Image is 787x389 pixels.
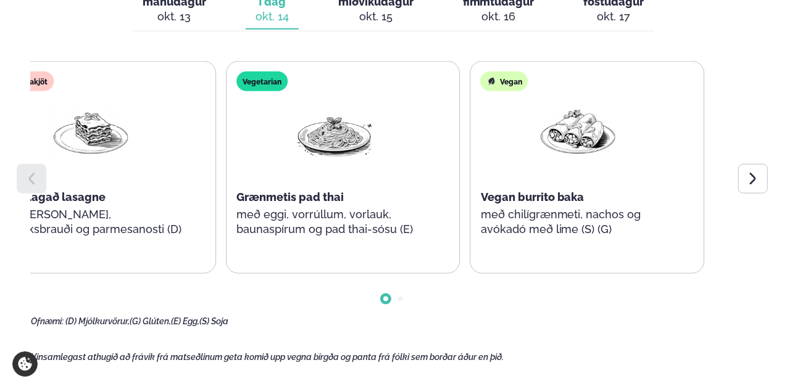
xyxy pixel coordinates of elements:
[236,72,288,91] div: Vegetarian
[143,9,206,24] div: okt. 13
[199,316,228,326] span: (S) Soja
[481,207,677,237] p: með chilígrænmeti, nachos og avókadó með lime (S) (G)
[236,190,344,203] span: Grænmetis pad thai
[481,72,528,91] div: Vegan
[338,9,414,24] div: okt. 15
[236,207,433,237] p: með eggi, vorrúllum, vorlauk, baunaspírum og pad thai-sósu (E)
[171,316,199,326] span: (E) Egg,
[295,101,374,158] img: Spagetti.png
[487,76,497,86] img: Vegan.svg
[65,316,130,326] span: (D) Mjólkurvörur,
[584,9,644,24] div: okt. 17
[31,352,504,362] span: Vinsamlegast athugið að frávik frá matseðlinum geta komið upp vegna birgða og panta frá fólki sem...
[463,9,535,24] div: okt. 16
[12,351,38,377] a: Cookie settings
[256,9,289,24] div: okt. 14
[31,316,64,326] span: Ofnæmi:
[481,190,585,203] span: Vegan burrito baka
[130,316,171,326] span: (G) Glúten,
[51,101,130,158] img: Lasagna.png
[398,297,403,301] span: Go to slide 2
[383,297,388,301] span: Go to slide 1
[539,101,618,158] img: Enchilada.png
